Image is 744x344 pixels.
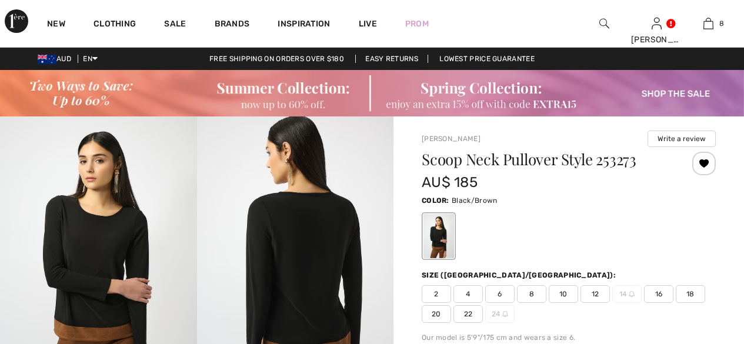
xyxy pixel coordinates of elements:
[676,285,705,303] span: 18
[422,196,449,205] span: Color:
[278,19,330,31] span: Inspiration
[629,291,635,297] img: ring-m.svg
[422,135,481,143] a: [PERSON_NAME]
[38,55,56,64] img: Australian Dollar
[580,285,610,303] span: 12
[452,196,497,205] span: Black/Brown
[485,305,515,323] span: 24
[644,285,673,303] span: 16
[164,19,186,31] a: Sale
[549,285,578,303] span: 10
[83,55,98,63] span: EN
[502,311,508,317] img: ring-m.svg
[652,16,662,31] img: My Info
[453,285,483,303] span: 4
[200,55,353,63] a: Free shipping on orders over $180
[422,285,451,303] span: 2
[422,332,716,343] div: Our model is 5'9"/175 cm and wears a size 6.
[405,18,429,30] a: Prom
[422,305,451,323] span: 20
[94,19,136,31] a: Clothing
[683,16,734,31] a: 8
[355,55,428,63] a: Easy Returns
[359,18,377,30] a: Live
[485,285,515,303] span: 6
[517,285,546,303] span: 8
[215,19,250,31] a: Brands
[422,270,618,280] div: Size ([GEOGRAPHIC_DATA]/[GEOGRAPHIC_DATA]):
[453,305,483,323] span: 22
[631,34,682,46] div: [PERSON_NAME]
[719,18,724,29] span: 8
[422,174,478,191] span: AU$ 185
[423,214,454,258] div: Black/Brown
[612,285,642,303] span: 14
[5,9,28,33] img: 1ère Avenue
[703,16,713,31] img: My Bag
[430,55,544,63] a: Lowest Price Guarantee
[422,152,667,167] h1: Scoop Neck Pullover Style 253273
[47,19,65,31] a: New
[648,131,716,147] button: Write a review
[599,16,609,31] img: search the website
[652,18,662,29] a: Sign In
[38,55,76,63] span: AUD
